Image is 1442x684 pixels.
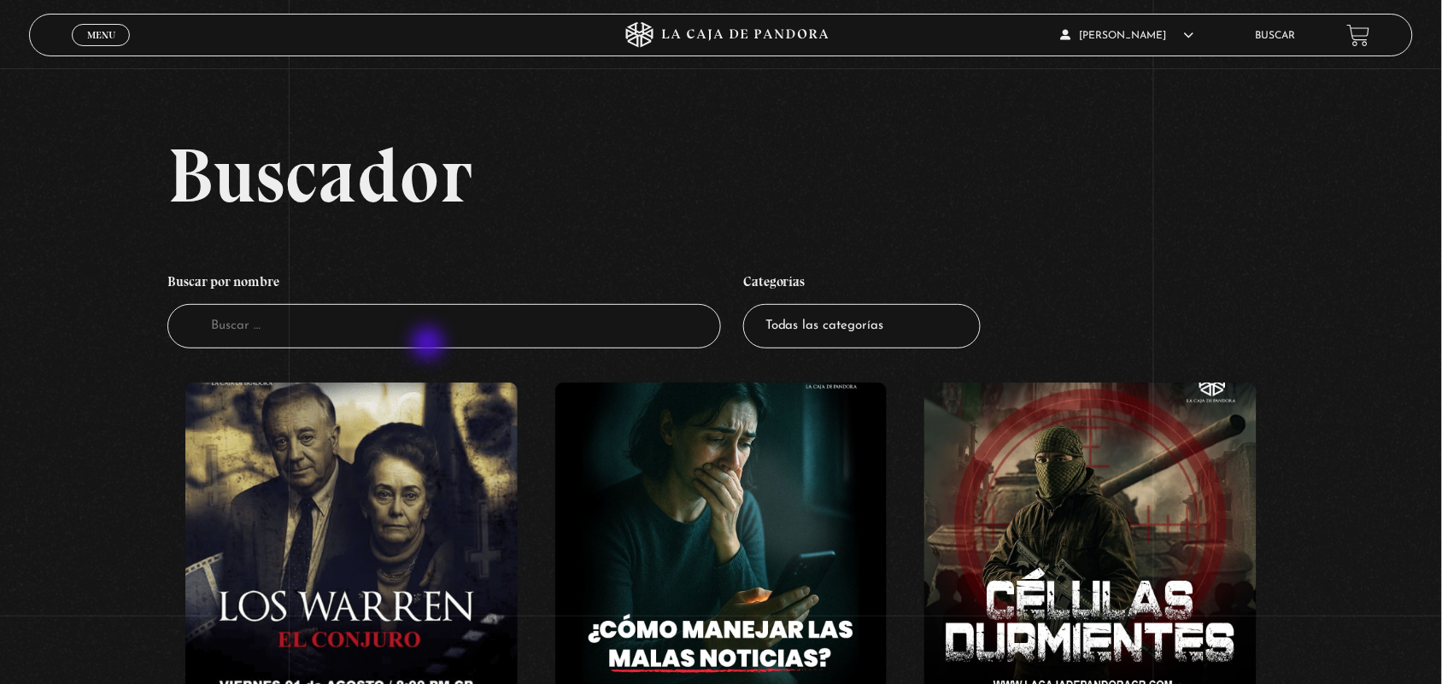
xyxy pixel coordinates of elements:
[1061,31,1194,41] span: [PERSON_NAME]
[167,265,721,304] h4: Buscar por nombre
[87,30,115,40] span: Menu
[743,265,981,304] h4: Categorías
[167,137,1413,213] h2: Buscador
[81,44,121,56] span: Cerrar
[1256,31,1296,41] a: Buscar
[1347,24,1370,47] a: View your shopping cart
